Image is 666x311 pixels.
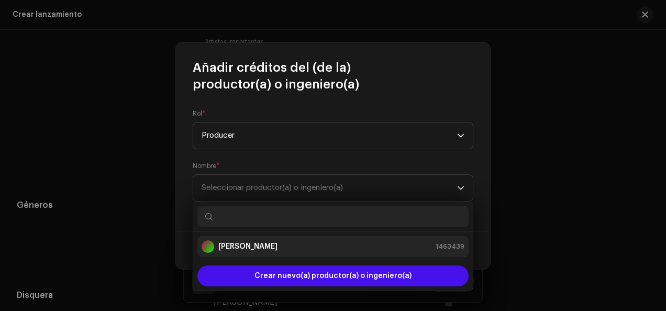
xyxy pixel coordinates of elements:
strong: [PERSON_NAME] [218,241,277,252]
span: Añadir créditos del (de la) productor(a) o ingeniero(a) [193,59,473,93]
ul: Option List [193,232,473,261]
label: Rol [193,109,206,118]
li: Nadia Heras [197,236,469,257]
span: Producer [202,123,457,149]
div: dropdown trigger [457,175,464,201]
label: Nombre [193,162,220,170]
span: Crear nuevo(a) productor(a) o ingeniero(a) [254,265,412,286]
div: dropdown trigger [457,123,464,149]
span: Seleccionar productor(a) o ingeniero(a) [202,175,457,201]
span: 1463439 [436,241,464,252]
span: Seleccionar productor(a) o ingeniero(a) [202,184,343,192]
